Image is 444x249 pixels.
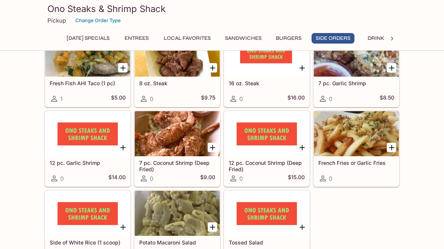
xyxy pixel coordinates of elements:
[72,15,124,26] button: Change Order Type
[312,33,354,44] button: Side Orders
[380,94,394,103] h5: $8.50
[229,160,305,172] h5: 12 pc. Coconut Shrimp (Deep Fried)
[139,160,215,172] h5: 7 pc. Coconut Shrimp (Deep Fried)
[314,32,399,77] div: 7 pc. Garlic Shrimp
[297,143,307,152] button: Add 12 pc. Coconut Shrimp (Deep Fried)
[160,33,215,44] button: Local Favorites
[135,191,220,236] div: Potato Macaroni Salad
[135,111,220,156] div: 7 pc. Coconut Shrimp (Deep Fried)
[200,174,215,183] h5: $9.00
[387,63,396,72] button: Add 7 pc. Garlic Shrimp
[287,94,305,103] h5: $16.00
[118,63,128,72] button: Add Fresh Fish AHI Taco (1 pc)
[224,111,309,156] div: 12 pc. Coconut Shrimp (Deep Fried)
[318,160,394,166] h5: French Fries or Garlic Fries
[111,94,126,103] h5: $5.00
[45,111,131,187] a: 12 pc. Garlic Shrimp0$14.00
[50,80,126,86] h5: Fresh Fish AHI Taco (1 pc)
[229,239,305,246] h5: Tossed Salad
[47,3,397,15] h3: Ono Steaks & Shrimp Shack
[313,111,399,187] a: French Fries or Garlic Fries0
[314,111,399,156] div: French Fries or Garlic Fries
[297,222,307,232] button: Add Tossed Salad
[208,222,217,232] button: Add Potato Macaroni Salad
[208,143,217,152] button: Add 7 pc. Coconut Shrimp (Deep Fried)
[118,143,128,152] button: Add 12 pc. Garlic Shrimp
[297,63,307,72] button: Add 16 oz. Steak
[120,33,154,44] button: Entrees
[108,174,126,183] h5: $14.00
[329,175,332,182] span: 0
[224,191,309,236] div: Tossed Salad
[360,33,394,44] button: Drinks
[60,95,62,103] span: 1
[272,33,306,44] button: Burgers
[150,175,153,182] span: 0
[329,95,332,103] span: 0
[45,111,130,156] div: 12 pc. Garlic Shrimp
[118,222,128,232] button: Add Side of White Rice (1 scoop)
[221,33,266,44] button: Sandwiches
[62,33,114,44] button: [DATE] Specials
[134,111,220,187] a: 7 pc. Coconut Shrimp (Deep Fried)0$9.00
[134,31,220,107] a: 8 oz. Steak0$9.75
[45,32,130,77] div: Fresh Fish AHI Taco (1 pc)
[224,111,310,187] a: 12 pc. Coconut Shrimp (Deep Fried)0$15.00
[139,80,215,86] h5: 8 oz. Steak
[387,143,396,152] button: Add French Fries or Garlic Fries
[239,175,243,182] span: 0
[150,95,153,103] span: 0
[139,239,215,246] h5: Potato Macaroni Salad
[45,31,131,107] a: Fresh Fish AHI Taco (1 pc)1$5.00
[224,31,310,107] a: 16 oz. Steak0$16.00
[45,191,130,236] div: Side of White Rice (1 scoop)
[239,95,243,103] span: 0
[288,174,305,183] h5: $15.00
[135,32,220,77] div: 8 oz. Steak
[313,31,399,107] a: 7 pc. Garlic Shrimp0$8.50
[60,175,64,182] span: 0
[229,80,305,86] h5: 16 oz. Steak
[318,80,394,86] h5: 7 pc. Garlic Shrimp
[50,239,126,246] h5: Side of White Rice (1 scoop)
[201,94,215,103] h5: $9.75
[47,17,66,24] p: Pickup
[50,160,126,166] h5: 12 pc. Garlic Shrimp
[208,63,217,72] button: Add 8 oz. Steak
[224,32,309,77] div: 16 oz. Steak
